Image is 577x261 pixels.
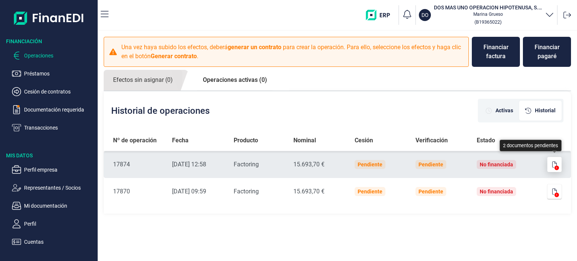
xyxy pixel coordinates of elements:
span: Cesión [355,136,373,145]
div: 15.693,70 € [293,160,342,169]
span: Nº de operación [113,136,157,145]
div: 17870 [113,187,160,196]
span: Estado [477,136,495,145]
div: Factoring [234,187,282,196]
div: Pendiente [358,189,382,195]
h3: DOS MAS UNO OPERACION HIPOTENUSA, S.L. [434,4,542,11]
span: Verificación [415,136,448,145]
a: Operaciones activas (0) [193,70,276,90]
button: Documentación requerida [12,105,95,114]
button: Perfil empresa [12,165,95,174]
div: Pendiente [358,161,382,167]
p: Mi documentación [24,201,95,210]
div: [object Object] [519,101,562,121]
div: Financiar factura [478,43,514,61]
button: Perfil [12,219,95,228]
img: erp [366,10,396,20]
button: Financiar pagaré [523,37,571,67]
b: generar un contrato [228,44,281,51]
div: Pendiente [418,189,443,195]
p: Transacciones [24,123,95,132]
div: No financiada [480,161,513,167]
p: Cesión de contratos [24,87,95,96]
div: Factoring [234,160,282,169]
button: Mi documentación [12,201,95,210]
time: [DATE] 09:59 [172,188,206,195]
span: Activas [495,107,513,115]
span: Fecha [172,136,189,145]
div: 15.693,70 € [293,187,342,196]
div: Pendiente [418,161,443,167]
time: [DATE] 12:58 [172,161,206,168]
p: Marina Grueso [434,11,542,17]
p: Representantes / Socios [24,183,95,192]
button: Representantes / Socios [12,183,95,192]
b: Generar contrato [151,53,197,60]
p: Documentación requerida [24,105,95,114]
img: Logo de aplicación [14,6,84,30]
button: Préstamos [12,69,95,78]
span: Nominal [293,136,316,145]
button: Operaciones [12,51,95,60]
p: Perfil [24,219,95,228]
div: 17874 [113,160,160,169]
span: Producto [234,136,258,145]
span: Historial [535,107,556,115]
p: Perfil empresa [24,165,95,174]
h2: Historial de operaciones [111,106,210,116]
p: Préstamos [24,69,95,78]
div: 2 documentos pendientes [500,140,562,151]
small: Copiar cif [474,19,501,25]
button: Transacciones [12,123,95,132]
div: No financiada [480,189,513,195]
p: Cuentas [24,237,95,246]
p: Operaciones [24,51,95,60]
div: Financiar pagaré [529,43,565,61]
p: Una vez haya subido los efectos, deberá para crear la operación. Para ello, seleccione los efecto... [121,43,464,61]
div: [object Object] [480,101,519,121]
button: Cuentas [12,237,95,246]
a: Efectos sin asignar (0) [104,70,182,91]
p: DO [421,11,429,19]
button: Cesión de contratos [12,87,95,96]
button: Financiar factura [472,37,520,67]
button: DODOS MAS UNO OPERACION HIPOTENUSA, S.L.Marina Grueso(B19365022) [419,4,554,26]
